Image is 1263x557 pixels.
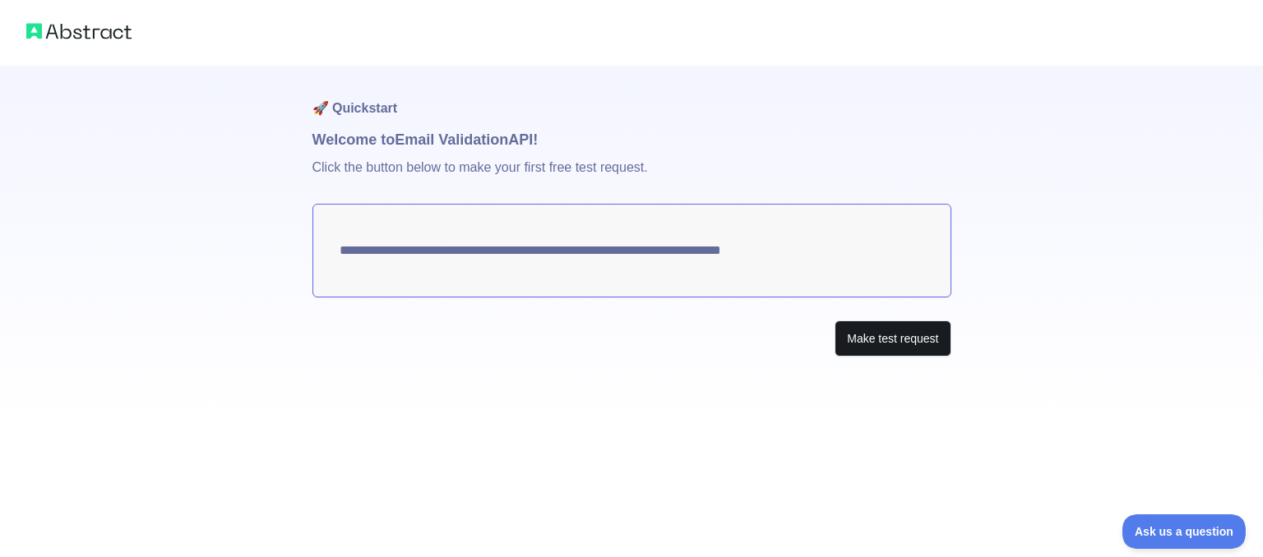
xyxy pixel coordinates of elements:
h1: Welcome to Email Validation API! [312,128,951,151]
h1: 🚀 Quickstart [312,66,951,128]
iframe: Toggle Customer Support [1122,514,1247,549]
p: Click the button below to make your first free test request. [312,151,951,204]
img: Abstract logo [26,20,132,43]
button: Make test request [835,320,951,357]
